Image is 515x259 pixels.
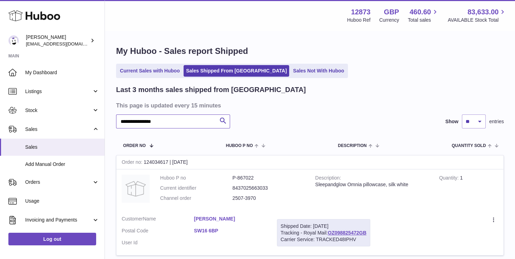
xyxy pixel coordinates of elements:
span: 460.60 [409,7,431,17]
span: Description [338,143,366,148]
strong: Quantity [439,175,460,182]
strong: GBP [384,7,399,17]
span: My Dashboard [25,69,99,76]
a: Sales Not With Huboo [291,65,346,77]
a: [PERSON_NAME] [194,216,266,222]
h3: This page is updated every 15 minutes [116,101,502,109]
span: Listings [25,88,92,95]
span: Order No [123,143,146,148]
h2: Last 3 months sales shipped from [GEOGRAPHIC_DATA] [116,85,306,94]
strong: Description [315,175,341,182]
a: Sales Shipped From [GEOGRAPHIC_DATA] [184,65,289,77]
img: no-photo.jpg [122,175,150,203]
a: Log out [8,233,96,245]
dt: User Id [122,239,194,246]
span: Orders [25,179,92,185]
span: Stock [25,107,92,114]
dd: 8437025663033 [233,185,305,191]
strong: 12873 [351,7,371,17]
a: Current Sales with Huboo [117,65,182,77]
dt: Channel order [160,195,233,202]
dt: Postal Code [122,227,194,236]
div: [PERSON_NAME] [26,34,89,47]
div: Currency [379,17,399,23]
span: Invoicing and Payments [25,217,92,223]
div: Sleepandglow Omnia pillowcase, silk white [315,181,429,188]
dt: Name [122,216,194,224]
span: Sales [25,126,92,133]
span: Total sales [408,17,439,23]
span: Add Manual Order [25,161,99,168]
span: 83,633.00 [467,7,499,17]
div: Carrier Service: TRACKED48IPHV [281,236,366,243]
span: Huboo P no [226,143,253,148]
span: AVAILABLE Stock Total [448,17,507,23]
a: 460.60 Total sales [408,7,439,23]
dd: 2507-3970 [233,195,305,202]
td: 1 [434,169,503,210]
label: Show [445,118,458,125]
div: Huboo Ref [347,17,371,23]
dd: P-867022 [233,175,305,181]
span: Quantity Sold [452,143,486,148]
a: SW16 6BP [194,227,266,234]
span: entries [489,118,504,125]
strong: Order no [122,159,144,167]
span: Sales [25,144,99,150]
h1: My Huboo - Sales report Shipped [116,45,504,57]
div: Shipped Date: [DATE] [281,223,366,230]
img: tikhon.oleinikov@sleepandglow.com [8,35,19,46]
span: Customer [122,216,143,222]
div: Tracking - Royal Mail: [277,219,370,247]
dt: Current identifier [160,185,233,191]
div: 124034617 | [DATE] [116,155,503,169]
span: Usage [25,198,99,204]
dt: Huboo P no [160,175,233,181]
span: [EMAIL_ADDRESS][DOMAIN_NAME] [26,41,103,47]
a: OZ098825472GB [328,230,366,236]
a: 83,633.00 AVAILABLE Stock Total [448,7,507,23]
